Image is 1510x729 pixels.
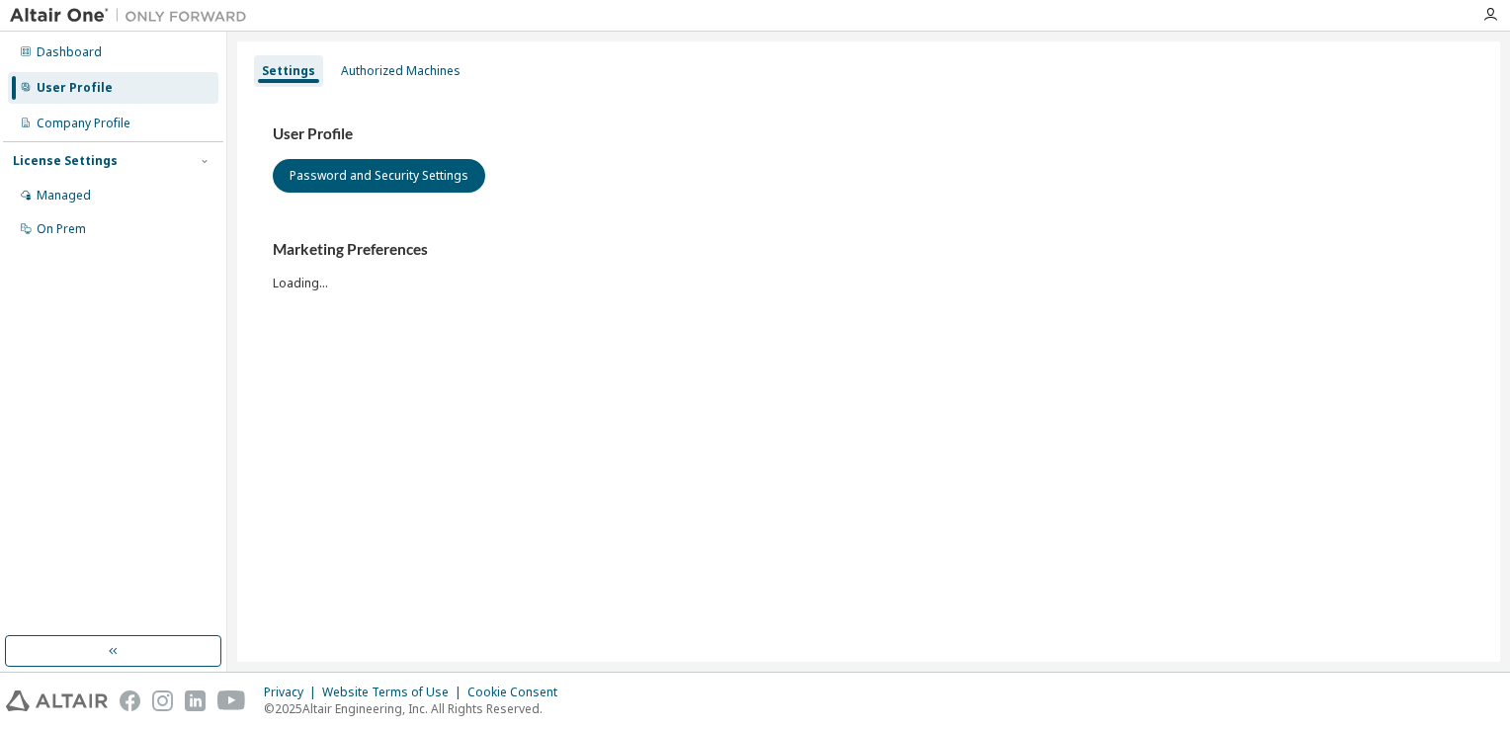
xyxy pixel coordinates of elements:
[37,44,102,60] div: Dashboard
[217,690,246,711] img: youtube.svg
[120,690,140,711] img: facebook.svg
[37,221,86,237] div: On Prem
[6,690,108,711] img: altair_logo.svg
[37,116,130,131] div: Company Profile
[273,159,485,193] button: Password and Security Settings
[37,188,91,203] div: Managed
[273,240,1465,260] h3: Marketing Preferences
[467,685,569,700] div: Cookie Consent
[341,63,461,79] div: Authorized Machines
[322,685,467,700] div: Website Terms of Use
[264,700,569,717] p: © 2025 Altair Engineering, Inc. All Rights Reserved.
[273,124,1465,144] h3: User Profile
[152,690,173,711] img: instagram.svg
[273,240,1465,290] div: Loading...
[185,690,206,711] img: linkedin.svg
[264,685,322,700] div: Privacy
[13,153,118,169] div: License Settings
[37,80,113,96] div: User Profile
[262,63,315,79] div: Settings
[10,6,257,26] img: Altair One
